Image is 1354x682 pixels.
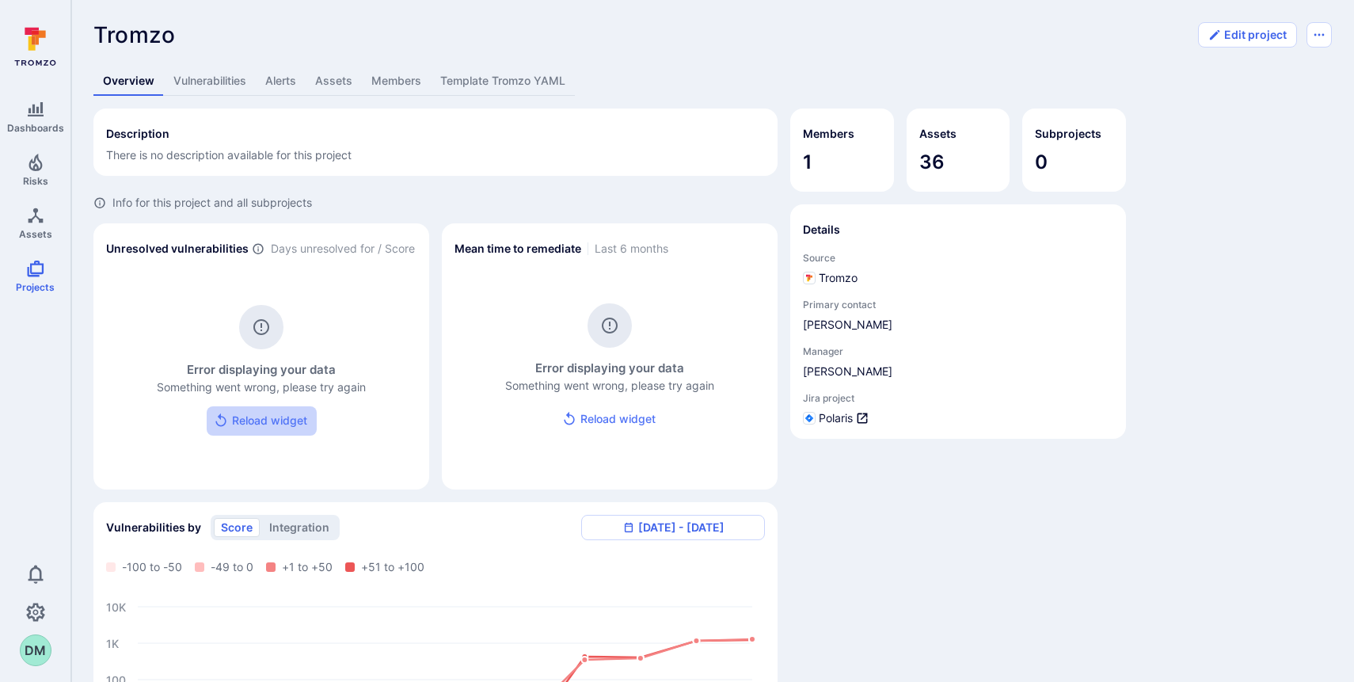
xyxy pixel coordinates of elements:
span: Vulnerabilities by [106,520,201,535]
span: -100 to -50 [122,559,182,575]
text: 10K [106,600,126,614]
span: 36 [919,150,998,175]
text: 1K [106,637,119,650]
button: reload [555,405,665,434]
h4: Error displaying your data [187,361,336,379]
p: Something went wrong, please try again [505,377,714,394]
button: DM [20,634,51,666]
h2: Details [803,222,840,238]
span: Primary contact [803,299,1113,311]
a: Polaris [819,410,869,426]
span: Days unresolved for / Score [271,241,415,257]
a: Vulnerabilities [164,67,256,96]
span: There is no description available for this project [106,148,352,162]
span: Last 6 months [595,241,668,257]
span: Jira project [803,392,1113,404]
div: Project tabs [93,67,1332,96]
span: Tromzo [819,270,858,286]
button: Options menu [1306,22,1332,48]
span: Risks [23,175,48,187]
a: [PERSON_NAME] [803,364,1113,379]
h4: Error displaying your data [535,360,684,378]
button: [DATE] - [DATE] [581,515,765,540]
button: score [214,518,260,537]
span: Assets [19,228,52,240]
span: Manager [803,345,1113,357]
span: Source [803,252,1113,264]
h2: Members [803,126,854,142]
h2: Unresolved vulnerabilities [106,241,249,257]
a: Alerts [256,67,306,96]
span: 1 [803,150,881,175]
p: Something went wrong, please try again [157,379,366,395]
a: Members [362,67,431,96]
a: Template Tromzo YAML [431,67,575,96]
button: reload [207,406,317,436]
span: +1 to +50 [282,559,333,575]
a: [PERSON_NAME] [803,317,1113,333]
h2: Description [106,126,169,142]
span: Polaris [819,410,853,426]
a: Assets [306,67,362,96]
span: Info for this project and all subprojects [112,195,312,211]
button: integration [262,518,337,537]
span: 0 [1035,150,1113,175]
span: +51 to +100 [361,559,424,575]
span: Projects [16,281,55,293]
button: Edit project [1198,22,1297,48]
h2: Assets [919,126,957,142]
a: Overview [93,67,164,96]
div: Collapse description [93,109,778,176]
h2: Subprojects [1035,126,1101,142]
span: Dashboards [7,122,64,134]
h2: Mean time to remediate [455,241,581,257]
span: -49 to 0 [211,559,253,575]
span: Tromzo [93,21,176,48]
span: Number of vulnerabilities in status ‘Open’ ‘Triaged’ and ‘In process’ divided by score and scanne... [252,241,264,257]
div: DJ McCulloch [20,634,51,666]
